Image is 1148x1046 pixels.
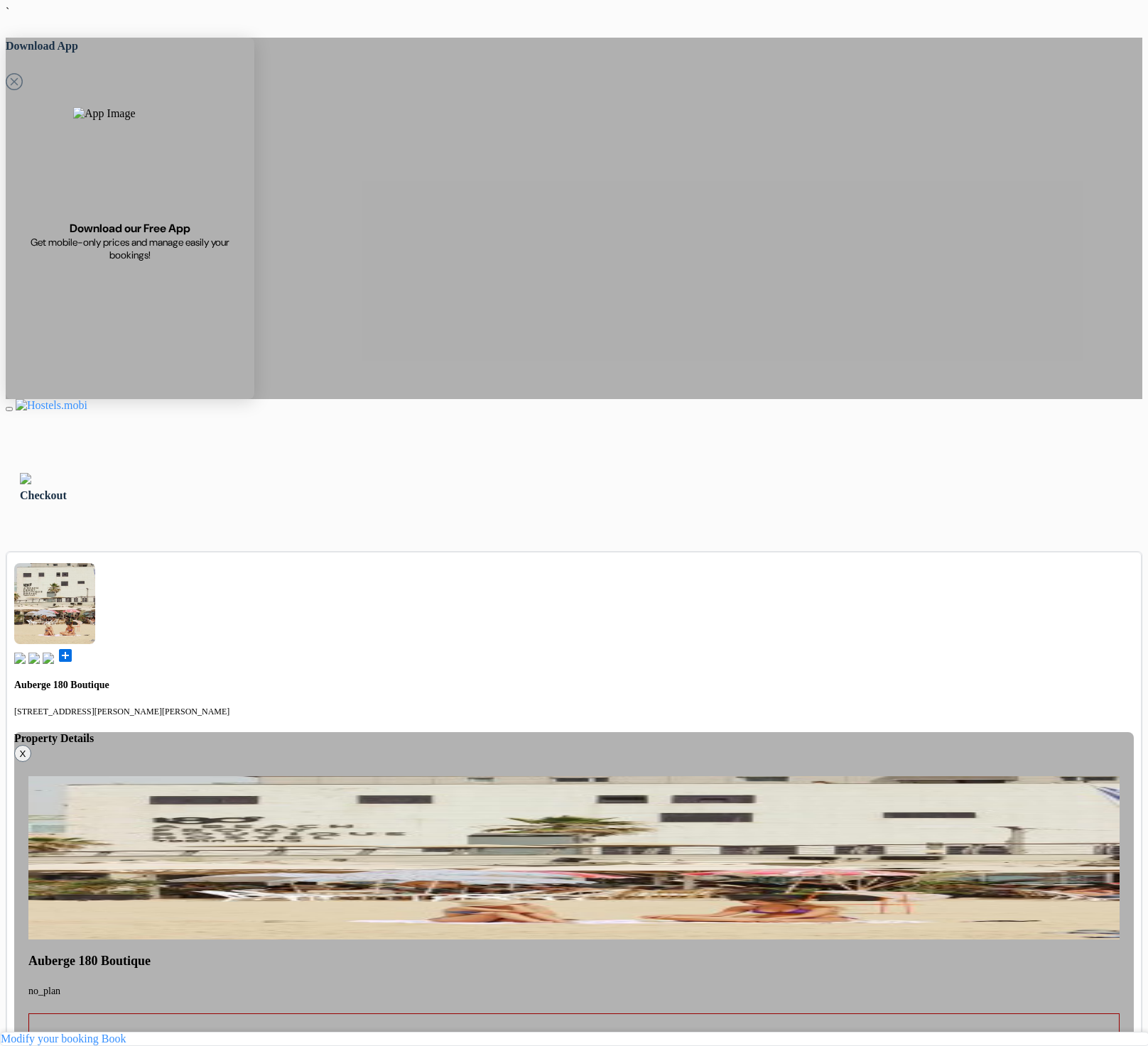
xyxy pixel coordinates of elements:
span: Get mobile-only prices and manage easily your bookings! [22,236,238,261]
img: music.svg [28,653,40,664]
a: Book [102,1033,126,1045]
button: X [14,745,31,762]
svg: Close [6,73,23,90]
h4: Auberge 180 Boutique [14,680,1134,691]
span: add_box [57,647,74,664]
h4: Auberge 180 Boutique [28,954,1120,969]
img: book.svg [14,653,26,664]
img: App Image [73,107,187,221]
span: Checkout [20,489,67,501]
img: Hostels.mobi [16,399,87,412]
a: add_box [57,654,74,666]
a: Modify your booking [1,1033,99,1045]
img: truck.svg [43,653,54,664]
img: left_arrow.svg [20,473,31,484]
p: no_plan [28,986,1120,997]
span: Download our Free App [70,221,190,236]
small: [STREET_ADDRESS][PERSON_NAME][PERSON_NAME] [14,707,229,717]
h5: Download App [6,38,254,55]
h4: Property Details [14,732,1134,745]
